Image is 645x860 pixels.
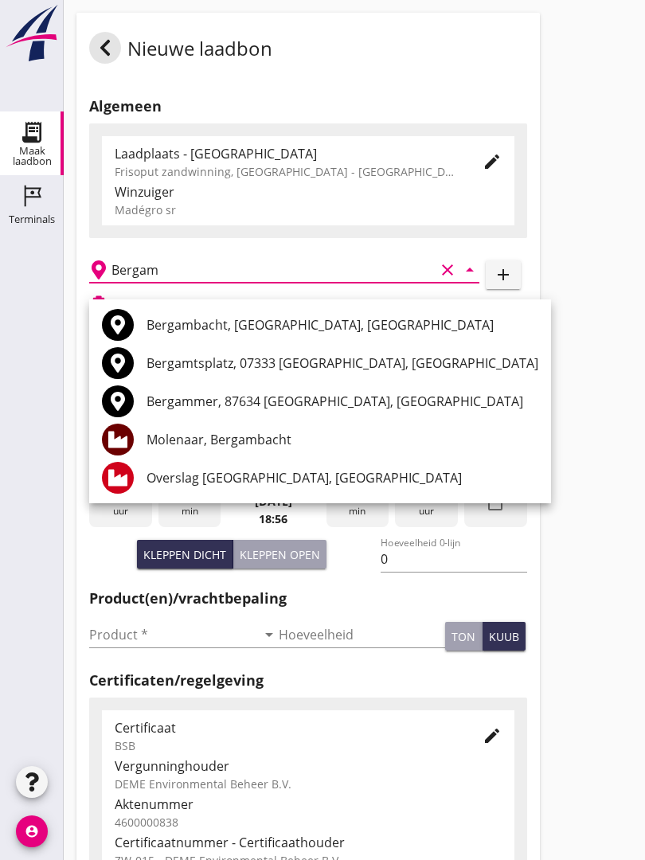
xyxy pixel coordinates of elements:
[147,315,538,334] div: Bergambacht, [GEOGRAPHIC_DATA], [GEOGRAPHIC_DATA]
[115,201,502,218] div: Madégro sr
[233,540,326,569] button: Kleppen open
[115,776,502,792] div: DEME Environmental Beheer B.V.
[147,430,538,449] div: Molenaar, Bergambacht
[381,546,526,572] input: Hoeveelheid 0-lijn
[89,622,256,647] input: Product *
[115,814,502,831] div: 4600000838
[115,833,502,852] div: Certificaatnummer - Certificaathouder
[483,622,526,651] button: kuub
[89,670,527,691] h2: Certificaten/regelgeving
[494,265,513,284] i: add
[279,622,446,647] input: Hoeveelheid
[259,511,287,526] strong: 18:56
[445,622,483,651] button: ton
[489,628,519,645] div: kuub
[115,737,457,754] div: BSB
[89,588,527,609] h2: Product(en)/vrachtbepaling
[16,815,48,847] i: account_circle
[240,546,320,563] div: Kleppen open
[111,257,435,283] input: Losplaats
[115,144,457,163] div: Laadplaats - [GEOGRAPHIC_DATA]
[143,546,226,563] div: Kleppen dicht
[9,214,55,225] div: Terminals
[483,152,502,171] i: edit
[115,756,502,776] div: Vergunninghouder
[115,182,502,201] div: Winzuiger
[260,625,279,644] i: arrow_drop_down
[438,260,457,279] i: clear
[460,260,479,279] i: arrow_drop_down
[115,795,502,814] div: Aktenummer
[147,468,538,487] div: Overslag [GEOGRAPHIC_DATA], [GEOGRAPHIC_DATA]
[3,4,61,63] img: logo-small.a267ee39.svg
[115,296,196,311] h2: Beladen vaartuig
[451,628,475,645] div: ton
[137,540,233,569] button: Kleppen dicht
[147,392,538,411] div: Bergammer, 87634 [GEOGRAPHIC_DATA], [GEOGRAPHIC_DATA]
[483,726,502,745] i: edit
[147,354,538,373] div: Bergamtsplatz, 07333 [GEOGRAPHIC_DATA], [GEOGRAPHIC_DATA]
[89,96,527,117] h2: Algemeen
[115,718,457,737] div: Certificaat
[115,163,457,180] div: Frisoput zandwinning, [GEOGRAPHIC_DATA] - [GEOGRAPHIC_DATA].
[89,32,272,70] div: Nieuwe laadbon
